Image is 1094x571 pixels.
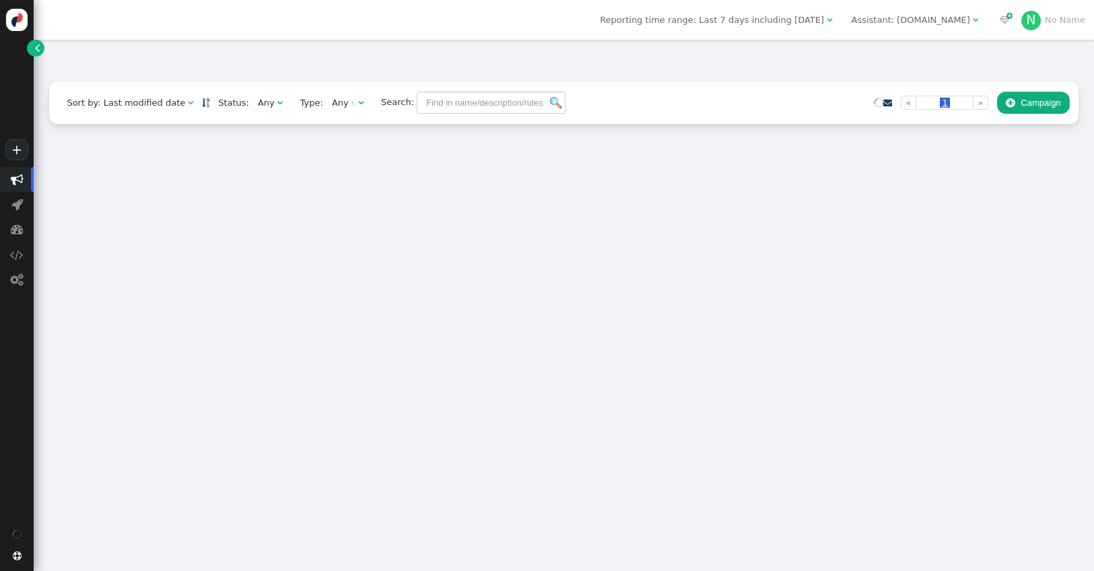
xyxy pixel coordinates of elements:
a: « [901,96,916,110]
div: Assistant: [DOMAIN_NAME] [852,13,970,27]
img: icon_search.png [550,97,561,108]
a: + [5,139,28,160]
span:  [1000,15,1010,24]
span:  [10,273,24,286]
span:  [1006,98,1015,108]
a: NNo Name [1021,15,1085,25]
span:  [883,98,892,107]
a: » [973,96,988,110]
span:  [973,15,978,24]
a:  [202,98,209,108]
img: logo-icon.svg [6,9,28,31]
span:  [13,551,22,560]
button: Campaign [997,92,1070,114]
span:  [10,248,24,261]
span:  [35,41,40,55]
span: Search: [372,97,414,107]
div: Any [332,96,349,110]
a:  [27,40,44,57]
span: Sorted in descending order [202,98,209,107]
img: loading.gif [351,100,358,106]
a:  [883,98,892,108]
div: Any [258,96,275,110]
span:  [277,98,283,107]
div: Sort by: Last modified date [67,96,185,110]
span:  [827,15,832,24]
span:  [11,173,24,186]
span: 1 [940,98,949,108]
span: Type: [292,96,323,110]
span:  [11,198,23,211]
span: Reporting time range: Last 7 days including [DATE] [600,15,824,25]
input: Find in name/description/rules [417,92,566,114]
span:  [188,98,193,107]
span: Status: [209,96,249,110]
span:  [358,98,364,107]
div: N [1021,11,1041,31]
span:  [11,223,24,236]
